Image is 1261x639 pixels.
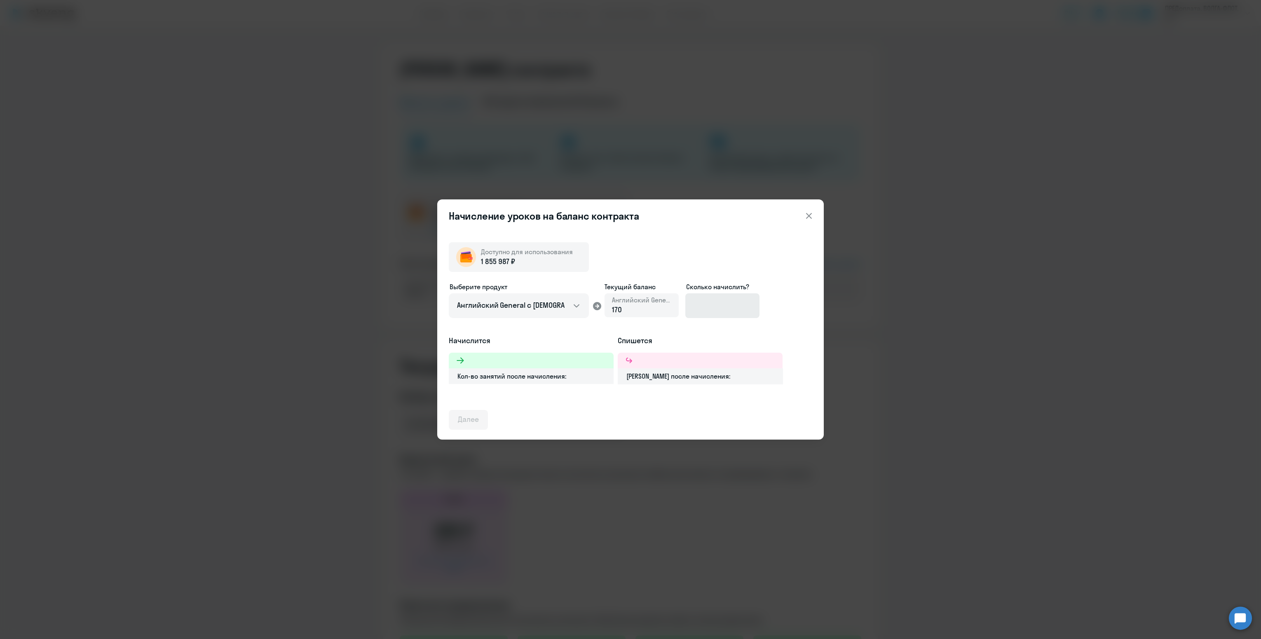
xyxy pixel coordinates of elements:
[612,305,622,314] span: 170
[481,248,573,256] span: Доступно для использования
[450,283,507,291] span: Выберите продукт
[456,247,476,267] img: wallet-circle.png
[686,283,749,291] span: Сколько начислить?
[618,335,783,346] h5: Спишется
[437,209,824,222] header: Начисление уроков на баланс контракта
[449,335,614,346] h5: Начислится
[481,256,515,267] span: 1 855 987 ₽
[458,414,479,425] div: Далее
[618,368,783,384] div: [PERSON_NAME] после начисления:
[605,282,679,292] span: Текущий баланс
[449,410,488,430] button: Далее
[449,368,614,384] div: Кол-во занятий после начисления:
[612,295,671,304] span: Английский General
